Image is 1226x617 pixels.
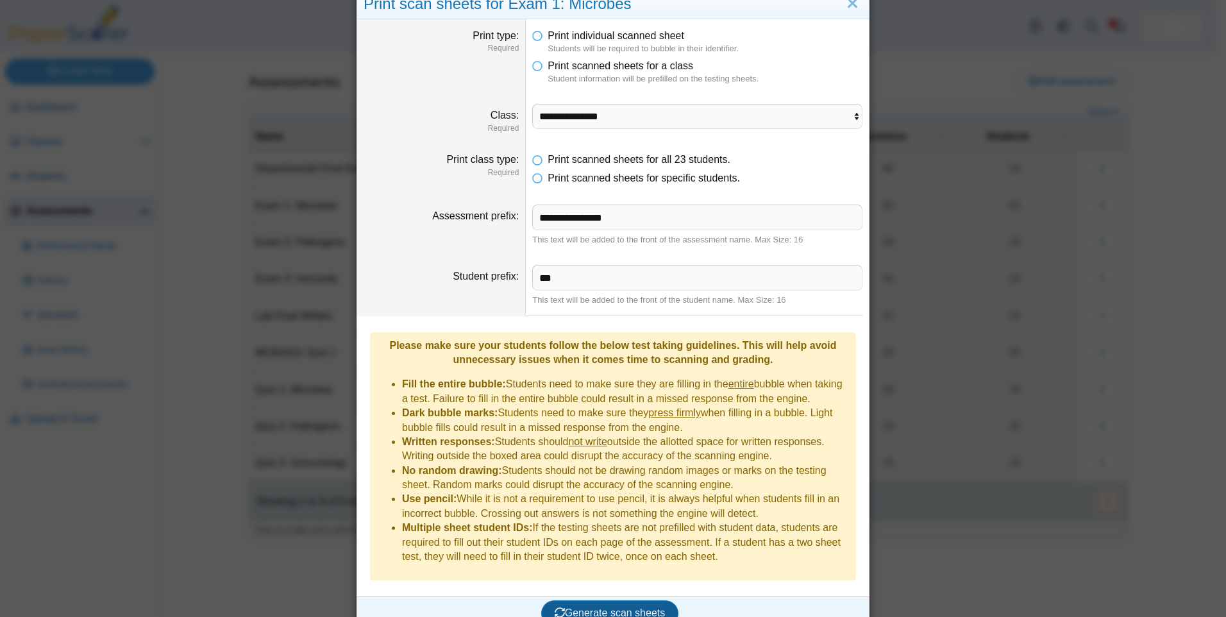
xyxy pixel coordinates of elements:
[532,294,862,306] div: This text will be added to the front of the student name. Max Size: 16
[532,234,862,246] div: This text will be added to the front of the assessment name. Max Size: 16
[648,407,701,418] u: press firmly
[491,110,519,121] label: Class
[548,43,862,55] dfn: Students will be required to bubble in their identifier.
[364,123,519,134] dfn: Required
[548,73,862,85] dfn: Student information will be prefilled on the testing sheets.
[402,407,498,418] b: Dark bubble marks:
[473,30,519,41] label: Print type
[548,154,730,165] span: Print scanned sheets for all 23 students.
[548,60,693,71] span: Print scanned sheets for a class
[402,377,850,406] li: Students need to make sure they are filling in the bubble when taking a test. Failure to fill in ...
[364,43,519,54] dfn: Required
[402,465,502,476] b: No random drawing:
[568,436,607,447] u: not write
[402,378,506,389] b: Fill the entire bubble:
[402,435,850,464] li: Students should outside the allotted space for written responses. Writing outside the boxed area ...
[402,521,850,564] li: If the testing sheets are not prefilled with student data, students are required to fill out thei...
[402,464,850,493] li: Students should not be drawing random images or marks on the testing sheet. Random marks could di...
[728,378,754,389] u: entire
[402,492,850,521] li: While it is not a requirement to use pencil, it is always helpful when students fill in an incorr...
[402,493,457,504] b: Use pencil:
[389,340,836,365] b: Please make sure your students follow the below test taking guidelines. This will help avoid unne...
[364,167,519,178] dfn: Required
[432,210,519,221] label: Assessment prefix
[446,154,519,165] label: Print class type
[402,522,533,533] b: Multiple sheet student IDs:
[548,173,740,183] span: Print scanned sheets for specific students.
[402,406,850,435] li: Students need to make sure they when filling in a bubble. Light bubble fills could result in a mi...
[402,436,495,447] b: Written responses:
[548,30,684,41] span: Print individual scanned sheet
[453,271,519,282] label: Student prefix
